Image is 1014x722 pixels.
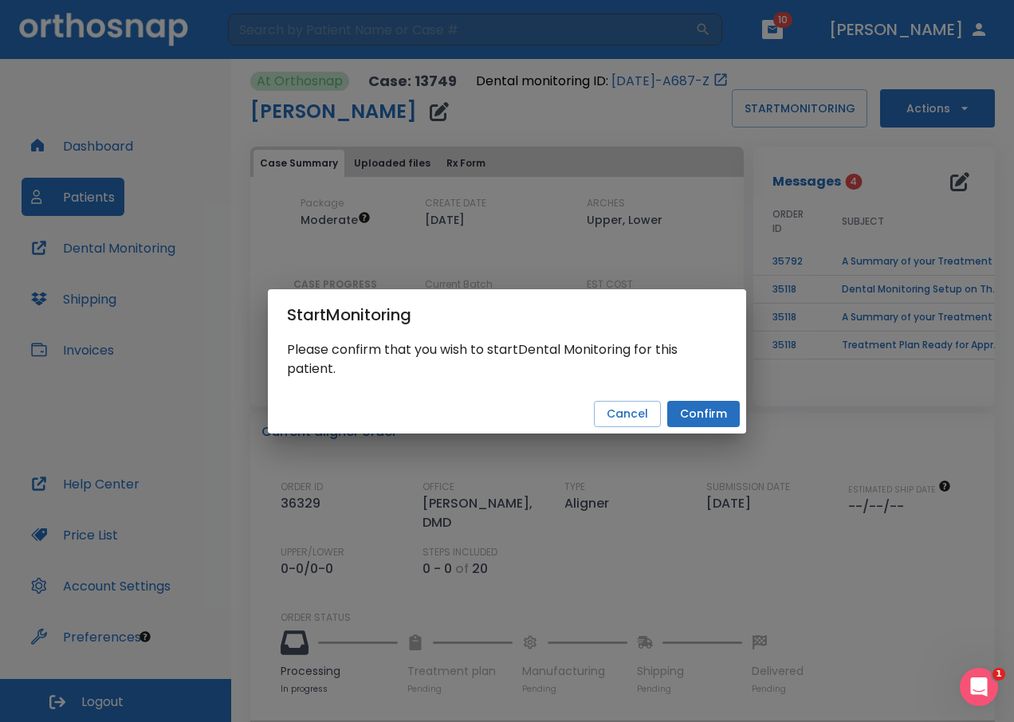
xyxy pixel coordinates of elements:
[667,401,740,427] button: Confirm
[287,340,727,379] p: Please confirm that you wish to start Dental Monitoring for this patient.
[594,401,661,427] button: Cancel
[268,289,746,340] h2: Start Monitoring
[992,668,1005,681] span: 1
[960,668,998,706] iframe: Intercom live chat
